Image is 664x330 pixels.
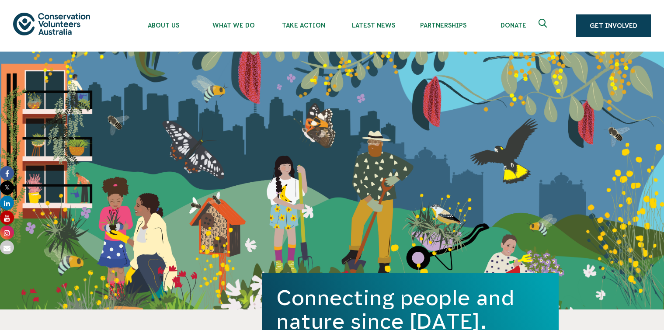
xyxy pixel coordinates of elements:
[478,22,548,29] span: Donate
[198,22,268,29] span: What We Do
[338,22,408,29] span: Latest News
[129,22,198,29] span: About Us
[408,22,478,29] span: Partnerships
[13,13,90,35] img: logo.svg
[539,19,549,33] span: Expand search box
[533,15,554,36] button: Expand search box Close search box
[268,22,338,29] span: Take Action
[576,14,651,37] a: Get Involved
